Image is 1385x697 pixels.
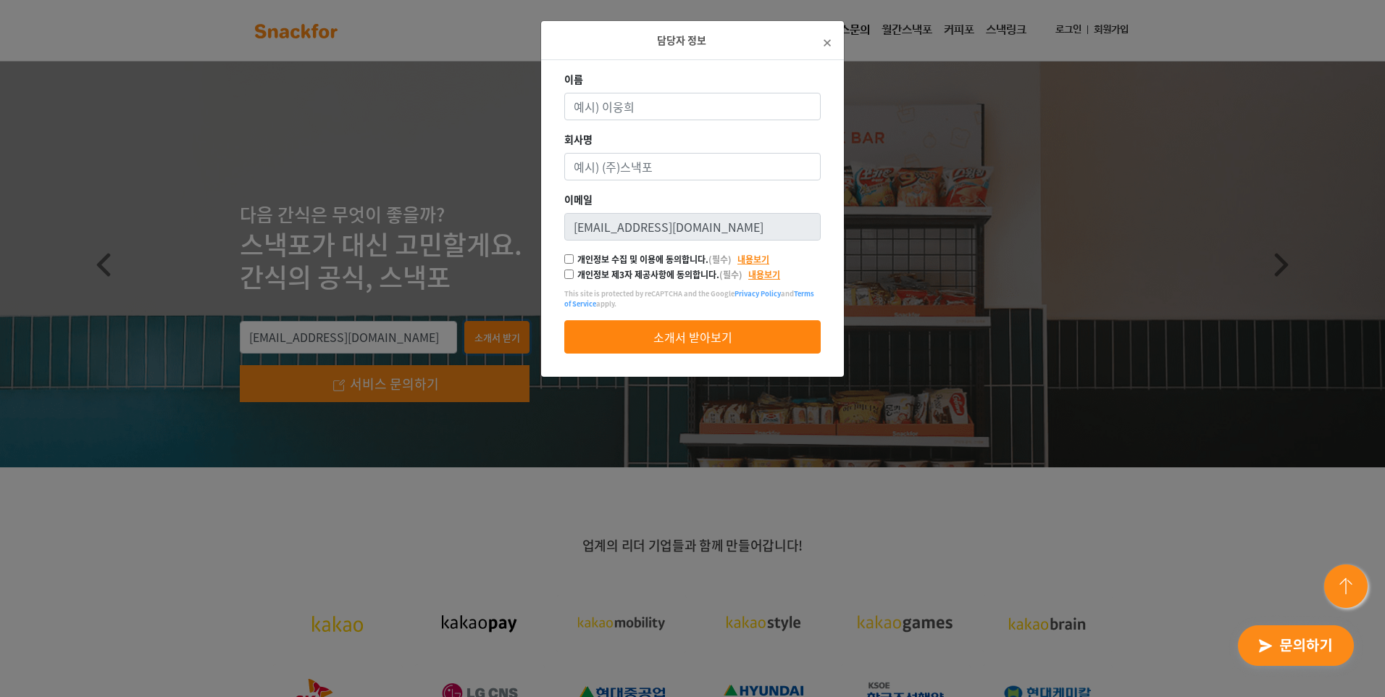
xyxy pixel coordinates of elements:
span: 대화 [133,482,150,493]
span: × [822,28,832,54]
a: Privacy Policy [735,288,781,299]
span: 홈 [46,481,54,493]
span: 내용보기 [737,253,769,266]
a: Terms of Service [564,288,814,309]
span: 내용보기 [748,268,780,281]
label: 개인정보 제3자 제공사항에 동의합니다. [577,268,742,281]
label: 이름 [564,72,583,87]
label: 개인정보 수집 및 이용에 동의합니다. [577,253,732,266]
label: 회사명 [564,132,593,147]
input: 예시) 이웅희 [564,93,821,120]
a: 대화 [96,459,187,496]
button: 소개서 받아보기 [564,320,821,354]
span: 담당자 정보 [657,33,706,47]
div: This site is protected by reCAPTCHA and the Google and apply. [564,288,821,309]
span: (필수) [708,253,732,266]
img: floating-button [1321,562,1373,614]
span: 설정 [224,481,241,493]
input: 예시) (주)스낵포 [564,153,821,180]
span: (필수) [719,268,742,281]
a: 홈 [4,459,96,496]
label: 이메일 [564,192,593,207]
a: 설정 [187,459,278,496]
